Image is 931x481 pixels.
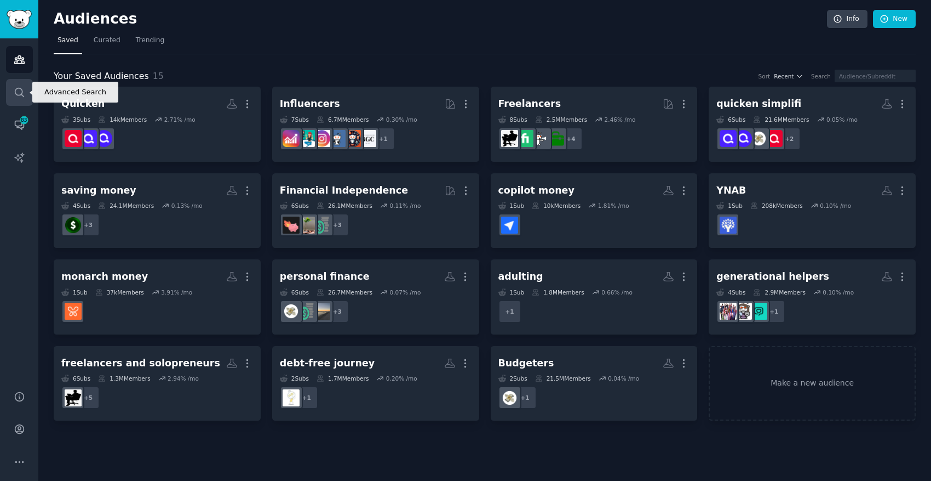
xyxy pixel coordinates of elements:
[762,300,785,323] div: + 1
[168,375,199,382] div: 2.94 % /mo
[280,270,370,284] div: personal finance
[171,202,203,210] div: 0.13 % /mo
[58,36,78,46] span: Saved
[61,97,105,111] div: Quicken
[54,173,261,248] a: saving money4Subs24.1MMembers0.13% /mo+3Money
[498,97,561,111] div: Freelancers
[61,288,88,296] div: 1 Sub
[7,10,32,29] img: GummySearch logo
[498,202,525,210] div: 1 Sub
[608,375,639,382] div: 0.04 % /mo
[560,127,583,150] div: + 4
[716,184,746,197] div: YNAB
[516,130,533,147] img: Fiverr
[720,303,737,320] img: AgingParents
[161,288,192,296] div: 3.91 % /mo
[295,386,318,409] div: + 1
[317,288,372,296] div: 26.7M Members
[283,389,300,406] img: DebtAdvice
[532,202,581,210] div: 10k Members
[65,389,82,406] img: Freelancers
[753,116,809,123] div: 21.6M Members
[164,116,196,123] div: 2.71 % /mo
[326,213,349,236] div: + 3
[298,303,315,320] img: FinancialPlanning
[280,184,408,197] div: Financial Independence
[54,32,82,54] a: Saved
[826,116,858,123] div: 0.05 % /mo
[359,130,376,147] img: BeautyGuruChatter
[344,130,361,147] img: socialmedia
[605,116,636,123] div: 2.46 % /mo
[80,130,97,147] img: simplifimoney
[532,130,549,147] img: freelance_forhire
[61,202,90,210] div: 4 Sub s
[501,130,518,147] img: Freelancers
[501,389,518,406] img: budget
[54,259,261,335] a: monarch money1Sub37kMembers3.91% /moMonarchMoney
[498,356,554,370] div: Budgeters
[54,87,261,162] a: Quicken3Subs14kMembers2.71% /moQuickenOfficialsimplifimoneyquicken
[778,127,801,150] div: + 2
[709,87,916,162] a: quicken simplifi6Subs21.6MMembers0.05% /mo+2quickenbudgetQuickenOfficialsimplifimoney
[272,346,479,421] a: debt-free journey2Subs1.7MMembers0.20% /mo+1DebtAdvice
[61,184,136,197] div: saving money
[98,375,150,382] div: 1.3M Members
[535,375,591,382] div: 21.5M Members
[329,130,346,147] img: Instagram
[598,202,629,210] div: 1.81 % /mo
[65,130,82,147] img: quicken
[280,202,309,210] div: 6 Sub s
[716,288,745,296] div: 4 Sub s
[491,173,698,248] a: copilot money1Sub10kMembers1.81% /mocopilotmoney
[65,303,82,320] img: MonarchMoney
[280,288,309,296] div: 6 Sub s
[498,300,521,323] div: + 1
[6,111,33,138] a: 83
[709,259,916,335] a: generational helpers4Subs2.9MMembers0.10% /mo+1MommitworkingmomsAgingParents
[498,116,527,123] div: 8 Sub s
[750,202,803,210] div: 208k Members
[317,375,369,382] div: 1.7M Members
[90,32,124,54] a: Curated
[774,72,794,80] span: Recent
[735,130,752,147] img: QuickenOfficial
[326,300,349,323] div: + 3
[547,130,564,147] img: forhire
[317,116,369,123] div: 6.7M Members
[823,288,854,296] div: 0.10 % /mo
[283,217,300,234] img: fatFIRE
[61,116,90,123] div: 3 Sub s
[766,130,783,147] img: quicken
[298,130,315,147] img: influencermarketing
[280,116,309,123] div: 7 Sub s
[753,288,805,296] div: 2.9M Members
[95,288,144,296] div: 37k Members
[54,346,261,421] a: freelancers and solopreneurs6Subs1.3MMembers2.94% /mo+5Freelancers
[65,217,82,234] img: Money
[61,375,90,382] div: 6 Sub s
[283,303,300,320] img: budget
[54,10,827,28] h2: Audiences
[19,116,29,124] span: 83
[61,356,220,370] div: freelancers and solopreneurs
[272,87,479,162] a: Influencers7Subs6.7MMembers0.30% /mo+1BeautyGuruChattersocialmediaInstagramInstagramMarketinginfl...
[94,36,120,46] span: Curated
[153,71,164,81] span: 15
[498,288,525,296] div: 1 Sub
[283,130,300,147] img: InstagramGrowthTips
[720,130,737,147] img: simplifimoney
[386,375,417,382] div: 0.20 % /mo
[136,36,164,46] span: Trending
[498,375,527,382] div: 2 Sub s
[272,259,479,335] a: personal finance6Subs26.7MMembers0.07% /mo+3retirementFinancialPlanningbudget
[835,70,916,82] input: Audience/Subreddit
[132,32,168,54] a: Trending
[390,288,421,296] div: 0.07 % /mo
[491,346,698,421] a: Budgeters2Subs21.5MMembers0.04% /mo+1budget
[491,259,698,335] a: adulting1Sub1.8MMembers0.66% /mo+1
[313,303,330,320] img: retirement
[386,116,417,123] div: 0.30 % /mo
[820,202,851,210] div: 0.10 % /mo
[709,173,916,248] a: YNAB1Sub208kMembers0.10% /moynab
